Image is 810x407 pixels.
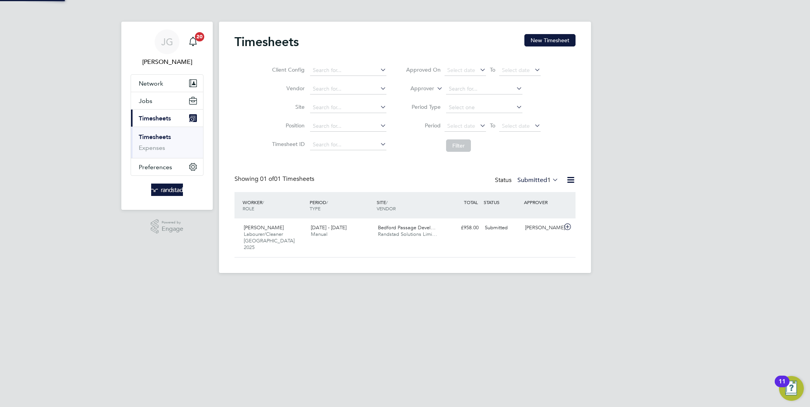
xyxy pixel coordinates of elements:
[377,205,396,211] span: VENDOR
[464,199,478,205] span: TOTAL
[488,120,498,131] span: To
[260,175,274,183] span: 01 of
[547,176,551,184] span: 1
[482,222,522,234] div: Submitted
[378,224,436,231] span: Bedford Passage Devel…
[151,184,183,196] img: randstad-logo-retina.png
[270,122,305,129] label: Position
[375,195,442,215] div: SITE
[270,66,305,73] label: Client Config
[441,222,482,234] div: £958.00
[310,139,386,150] input: Search for...
[234,34,299,50] h2: Timesheets
[446,84,522,94] input: Search for...
[139,115,171,122] span: Timesheets
[139,133,171,141] a: Timesheets
[241,195,308,215] div: WORKER
[446,102,522,113] input: Select one
[399,85,434,93] label: Approver
[446,139,471,152] button: Filter
[522,195,562,209] div: APPROVER
[406,122,441,129] label: Period
[482,195,522,209] div: STATUS
[386,199,388,205] span: /
[131,110,203,127] button: Timesheets
[131,158,203,175] button: Preferences
[522,222,562,234] div: [PERSON_NAME]
[447,67,475,74] span: Select date
[270,85,305,92] label: Vendor
[234,175,316,183] div: Showing
[311,231,327,237] span: Manual
[262,199,264,205] span: /
[244,224,284,231] span: [PERSON_NAME]
[502,122,530,129] span: Select date
[310,205,321,211] span: TYPE
[131,92,203,109] button: Jobs
[131,57,203,67] span: James Garrard
[139,163,172,171] span: Preferences
[406,66,441,73] label: Approved On
[162,219,183,226] span: Powered by
[121,22,213,210] nav: Main navigation
[139,80,163,87] span: Network
[243,205,254,211] span: ROLE
[131,29,203,67] a: JG[PERSON_NAME]
[131,127,203,158] div: Timesheets
[131,75,203,92] button: Network
[311,224,346,231] span: [DATE] - [DATE]
[406,103,441,110] label: Period Type
[488,65,498,75] span: To
[502,67,530,74] span: Select date
[524,34,576,46] button: New Timesheet
[139,144,165,151] a: Expenses
[161,37,173,47] span: JG
[378,231,437,237] span: Randstad Solutions Limi…
[244,231,295,251] span: Labourer/Cleaner [GEOGRAPHIC_DATA] 2025
[310,84,386,94] input: Search for...
[260,175,314,183] span: 01 Timesheets
[162,226,183,232] span: Engage
[139,97,152,105] span: Jobs
[308,195,375,215] div: PERIOD
[779,376,804,401] button: Open Resource Center, 11 new notifications
[447,122,475,129] span: Select date
[779,381,786,392] div: 11
[195,32,204,41] span: 20
[310,121,386,132] input: Search for...
[131,184,203,196] a: Go to home page
[310,102,386,113] input: Search for...
[270,141,305,148] label: Timesheet ID
[310,65,386,76] input: Search for...
[270,103,305,110] label: Site
[185,29,201,54] a: 20
[517,176,558,184] label: Submitted
[495,175,560,186] div: Status
[326,199,328,205] span: /
[151,219,184,234] a: Powered byEngage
